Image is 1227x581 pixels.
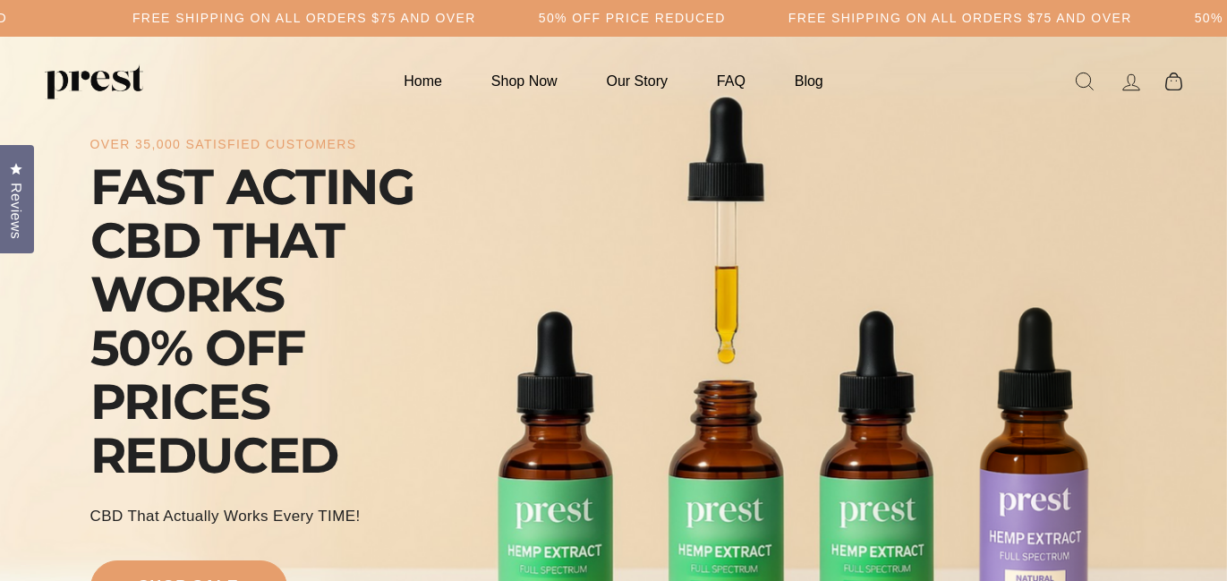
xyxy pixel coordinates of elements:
h5: 50% OFF PRICE REDUCED [539,11,726,26]
a: Home [381,64,464,98]
span: Reviews [4,183,28,239]
div: CBD That Actually Works every TIME! [90,505,361,527]
h5: Free Shipping on all orders $75 and over [132,11,476,26]
img: PREST ORGANICS [45,64,143,99]
h5: Free Shipping on all orders $75 and over [788,11,1132,26]
a: FAQ [694,64,768,98]
div: FAST ACTING CBD THAT WORKS 50% OFF PRICES REDUCED [90,160,493,483]
a: Blog [772,64,846,98]
a: Shop Now [469,64,580,98]
div: over 35,000 satisfied customers [90,137,357,152]
ul: Primary [381,64,845,98]
a: Our Story [584,64,690,98]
